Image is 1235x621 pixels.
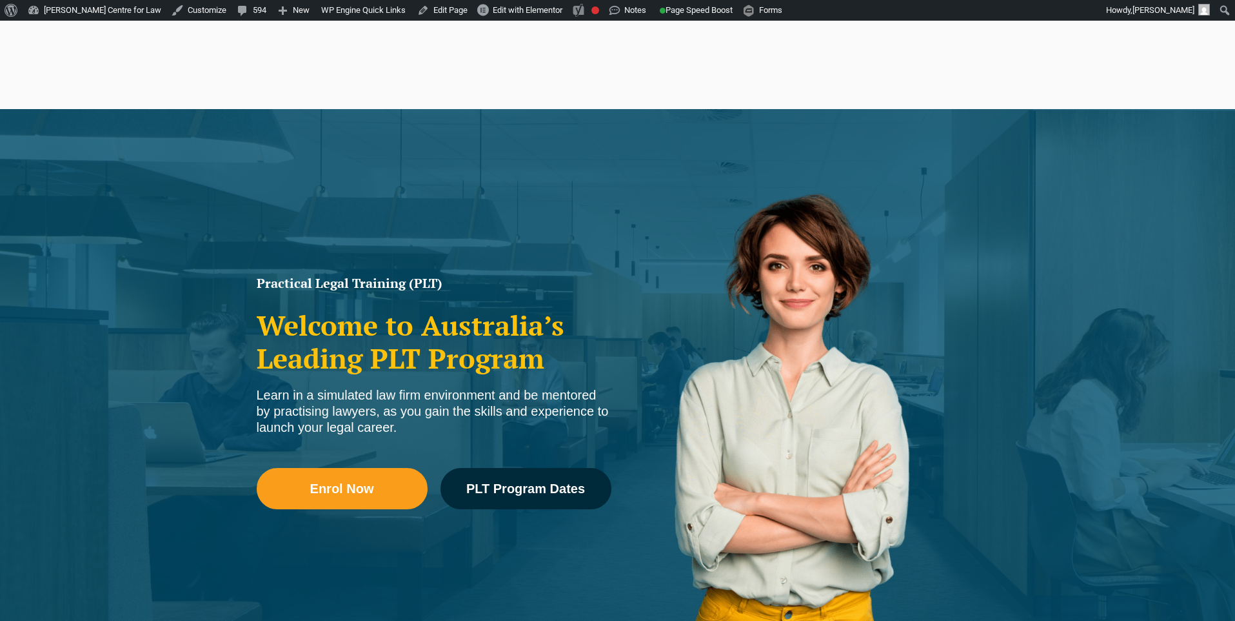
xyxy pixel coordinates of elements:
a: Enrol Now [257,468,428,509]
div: Focus keyphrase not set [591,6,599,14]
h2: Welcome to Australia’s Leading PLT Program [257,309,611,374]
span: Enrol Now [310,482,374,495]
span: [PERSON_NAME] [1132,5,1194,15]
span: PLT Program Dates [466,482,585,495]
a: PLT Program Dates [440,468,611,509]
h1: Practical Legal Training (PLT) [257,277,611,290]
span: Edit with Elementor [493,5,562,15]
div: Learn in a simulated law firm environment and be mentored by practising lawyers, as you gain the ... [257,387,611,436]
